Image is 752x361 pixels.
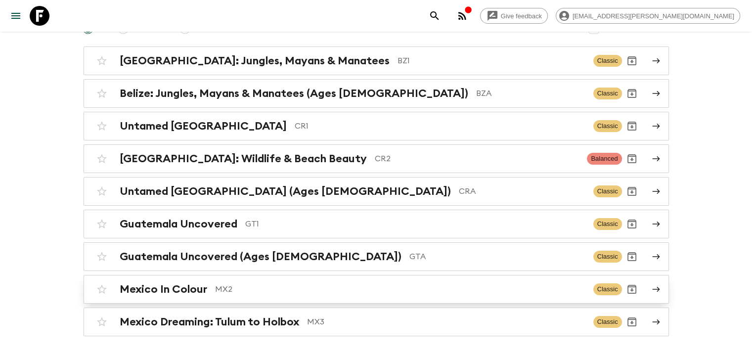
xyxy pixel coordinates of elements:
[120,218,237,230] h2: Guatemala Uncovered
[84,308,669,336] a: Mexico Dreaming: Tulum to HolboxMX3ClassicArchive
[622,149,642,169] button: Archive
[120,152,367,165] h2: [GEOGRAPHIC_DATA]: Wildlife & Beach Beauty
[593,283,622,295] span: Classic
[476,88,585,99] p: BZA
[84,112,669,140] a: Untamed [GEOGRAPHIC_DATA]CR1ClassicArchive
[120,283,207,296] h2: Mexico In Colour
[556,8,740,24] div: [EMAIL_ADDRESS][PERSON_NAME][DOMAIN_NAME]
[480,8,548,24] a: Give feedback
[587,153,621,165] span: Balanced
[622,312,642,332] button: Archive
[593,316,622,328] span: Classic
[593,185,622,197] span: Classic
[622,247,642,267] button: Archive
[120,185,451,198] h2: Untamed [GEOGRAPHIC_DATA] (Ages [DEMOGRAPHIC_DATA])
[622,279,642,299] button: Archive
[409,251,585,263] p: GTA
[622,214,642,234] button: Archive
[593,218,622,230] span: Classic
[120,54,390,67] h2: [GEOGRAPHIC_DATA]: Jungles, Mayans & Manatees
[593,251,622,263] span: Classic
[84,242,669,271] a: Guatemala Uncovered (Ages [DEMOGRAPHIC_DATA])GTAClassicArchive
[622,51,642,71] button: Archive
[398,55,585,67] p: BZ1
[120,120,287,133] h2: Untamed [GEOGRAPHIC_DATA]
[84,79,669,108] a: Belize: Jungles, Mayans & Manatees (Ages [DEMOGRAPHIC_DATA])BZAClassicArchive
[593,55,622,67] span: Classic
[120,316,299,328] h2: Mexico Dreaming: Tulum to Holbox
[245,218,585,230] p: GT1
[622,84,642,103] button: Archive
[593,120,622,132] span: Classic
[120,87,468,100] h2: Belize: Jungles, Mayans & Manatees (Ages [DEMOGRAPHIC_DATA])
[84,210,669,238] a: Guatemala UncoveredGT1ClassicArchive
[84,275,669,304] a: Mexico In ColourMX2ClassicArchive
[593,88,622,99] span: Classic
[622,181,642,201] button: Archive
[120,250,401,263] h2: Guatemala Uncovered (Ages [DEMOGRAPHIC_DATA])
[215,283,585,295] p: MX2
[6,6,26,26] button: menu
[425,6,444,26] button: search adventures
[84,144,669,173] a: [GEOGRAPHIC_DATA]: Wildlife & Beach BeautyCR2BalancedArchive
[622,116,642,136] button: Archive
[295,120,585,132] p: CR1
[567,12,740,20] span: [EMAIL_ADDRESS][PERSON_NAME][DOMAIN_NAME]
[307,316,585,328] p: MX3
[375,153,579,165] p: CR2
[84,177,669,206] a: Untamed [GEOGRAPHIC_DATA] (Ages [DEMOGRAPHIC_DATA])CRAClassicArchive
[459,185,585,197] p: CRA
[495,12,547,20] span: Give feedback
[84,46,669,75] a: [GEOGRAPHIC_DATA]: Jungles, Mayans & ManateesBZ1ClassicArchive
